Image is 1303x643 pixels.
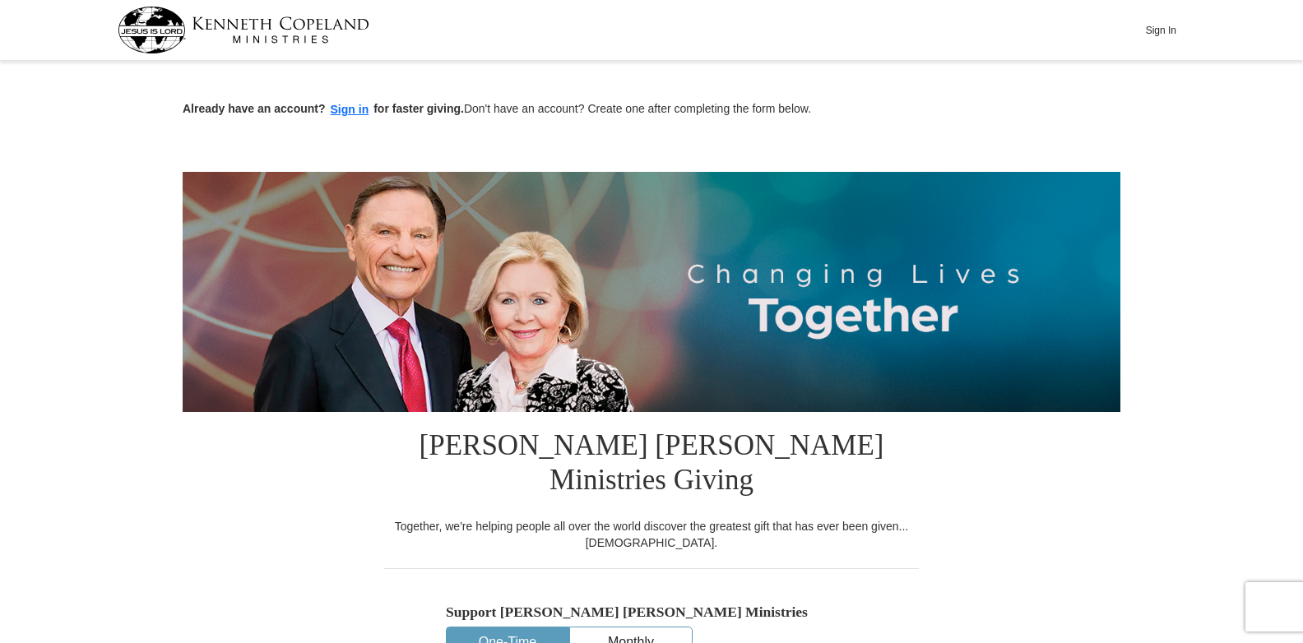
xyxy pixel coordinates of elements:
[118,7,369,53] img: kcm-header-logo.svg
[1136,17,1185,43] button: Sign In
[384,412,919,518] h1: [PERSON_NAME] [PERSON_NAME] Ministries Giving
[446,604,857,621] h5: Support [PERSON_NAME] [PERSON_NAME] Ministries
[183,100,1120,119] p: Don't have an account? Create one after completing the form below.
[326,100,374,119] button: Sign in
[183,102,464,115] strong: Already have an account? for faster giving.
[384,518,919,551] div: Together, we're helping people all over the world discover the greatest gift that has ever been g...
